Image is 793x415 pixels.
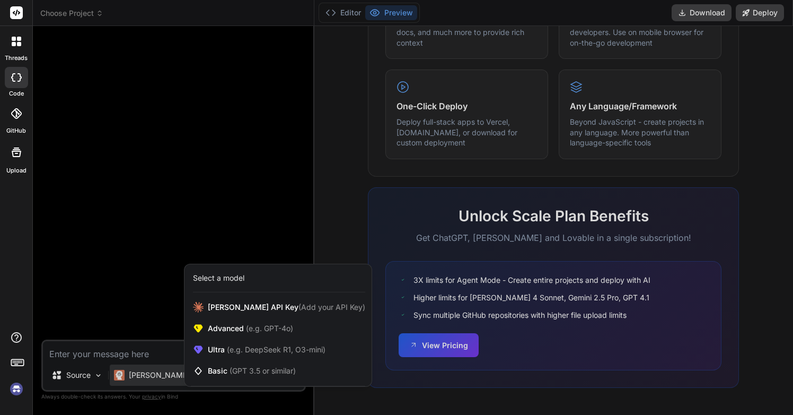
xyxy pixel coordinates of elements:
[193,273,244,283] div: Select a model
[208,366,296,376] span: Basic
[5,54,28,63] label: threads
[208,302,365,313] span: [PERSON_NAME] API Key
[208,344,325,355] span: Ultra
[7,380,25,398] img: signin
[225,345,325,354] span: (e.g. DeepSeek R1, O3-mini)
[208,323,293,334] span: Advanced
[230,366,296,375] span: (GPT 3.5 or similar)
[244,324,293,333] span: (e.g. GPT-4o)
[6,166,27,175] label: Upload
[9,89,24,98] label: code
[298,302,365,312] span: (Add your API Key)
[6,126,26,135] label: GitHub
